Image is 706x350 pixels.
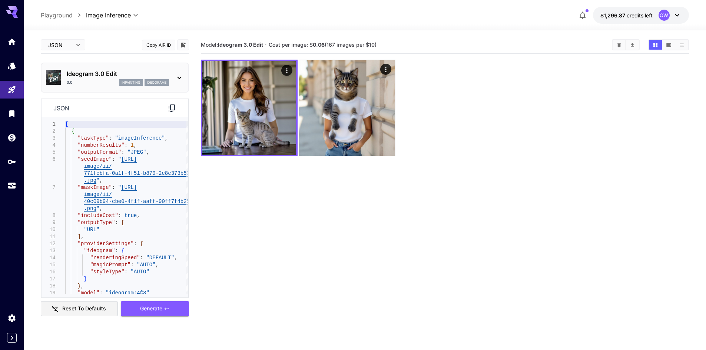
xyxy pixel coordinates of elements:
div: Show images in grid viewShow images in video viewShow images in list view [648,39,689,50]
span: " [96,177,99,183]
div: 14 [42,254,56,261]
div: 17 [42,276,56,283]
div: 8 [42,212,56,219]
div: 6 [42,156,56,163]
span: : [112,184,115,190]
div: 18 [42,283,56,290]
button: Show images in video view [662,40,675,50]
span: .jpg [84,177,96,183]
span: "numberResults" [78,142,125,148]
span: [URL] [121,156,137,162]
a: Playground [41,11,73,20]
div: 12 [42,240,56,247]
span: { [72,128,74,134]
span: [ [65,121,68,127]
div: Usage [7,181,16,190]
span: Cost per image: $ (167 images per $10) [269,41,377,48]
b: Ideogram 3.0 Edit [218,41,263,48]
div: 16 [42,269,56,276]
span: , [137,213,140,219]
span: ] [78,234,81,240]
span: [URL] [121,184,137,190]
span: 771fcbfa-0a1f-4f51-b879-2e8e373b53d7 [84,170,196,176]
div: Library [7,109,16,118]
span: , [146,149,149,155]
span: credits left [627,12,653,19]
span: " [118,156,121,162]
span: , [99,206,102,211]
div: Ideogram 3.0 Edit3.0inpaintingideogram3 [46,66,184,89]
p: 3.0 [67,80,73,85]
button: Download All [626,40,639,50]
div: OW [659,10,670,21]
span: JSON [48,41,71,49]
span: : [134,241,137,247]
span: } [78,283,81,289]
span: : [121,149,124,155]
span: "AUTO" [130,269,149,275]
span: : [125,269,127,275]
span: "imageInference" [115,135,165,141]
p: json [53,104,69,113]
span: .png [84,206,96,211]
button: Show images in grid view [649,40,662,50]
span: : [109,135,112,141]
span: " [96,206,99,211]
span: } [84,276,87,282]
div: 9 [42,219,56,226]
span: 40c09b94-cbe0-4f1f-aaff-90ff7f4b2531 [84,199,196,204]
span: , [165,135,168,141]
div: 1 [42,121,56,128]
div: 15 [42,261,56,269]
span: image/ii/ [84,191,112,197]
button: Show images in list view [675,40,688,50]
span: "AUTO" [137,262,155,268]
span: : [112,156,115,162]
button: Add to library [180,40,186,49]
span: 1 [130,142,133,148]
p: · [265,40,267,49]
span: "maskImage" [78,184,112,190]
span: : [125,142,127,148]
span: image/ii/ [84,163,112,169]
div: Wallet [7,133,16,142]
img: 2Q== [202,61,296,155]
span: true [125,213,137,219]
div: API Keys [7,157,16,166]
span: : [140,255,143,261]
span: "URL" [84,227,99,233]
span: "outputFormat" [78,149,122,155]
p: inpainting [122,80,140,85]
div: Home [7,37,16,46]
span: { [140,241,143,247]
span: "model" [78,290,100,296]
span: : [115,220,118,226]
nav: breadcrumb [41,11,86,20]
p: Ideogram 3.0 Edit [67,69,169,78]
div: 10 [42,226,56,233]
span: "magicPrompt" [90,262,130,268]
span: [ [121,220,124,226]
div: Playground [7,85,16,94]
div: 13 [42,247,56,254]
span: "ideogram" [84,248,115,254]
span: , [174,255,177,261]
span: Generate [140,304,162,313]
button: Copy AIR ID [142,40,175,50]
span: "taskType" [78,135,109,141]
div: Models [7,61,16,70]
img: Z [299,60,395,156]
span: , [149,290,152,296]
div: Clear ImagesDownload All [612,39,640,50]
span: "styleType" [90,269,124,275]
div: Settings [7,313,16,323]
span: , [99,177,102,183]
div: 7 [42,184,56,191]
div: Expand sidebar [7,333,17,343]
span: Image Inference [86,11,131,20]
span: : [118,213,121,219]
button: Reset to defaults [41,301,118,316]
span: , [81,234,84,240]
b: 0.06 [313,41,325,48]
span: Model: [201,41,263,48]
